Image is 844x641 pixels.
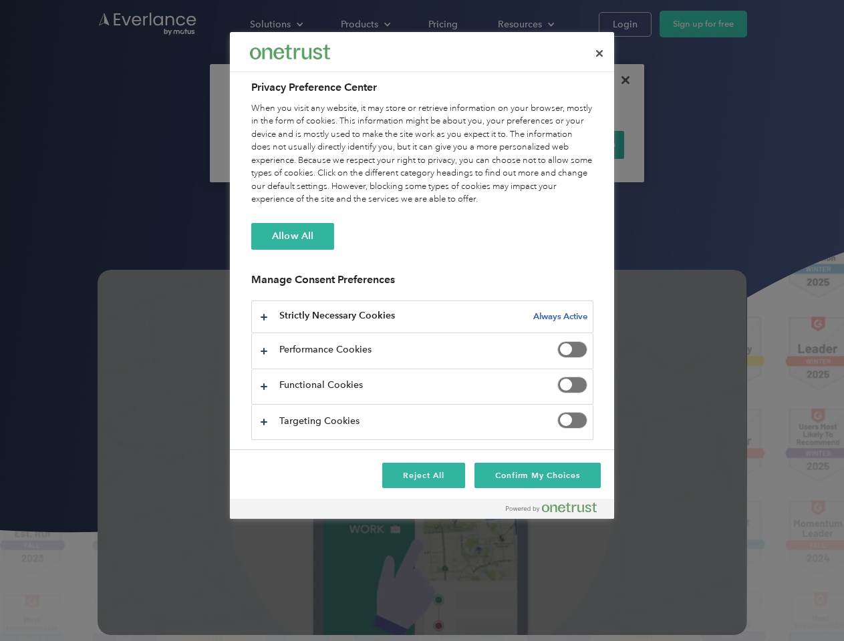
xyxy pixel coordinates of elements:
h2: Privacy Preference Center [251,79,593,95]
button: Allow All [251,223,334,250]
h3: Manage Consent Preferences [251,273,593,294]
img: Everlance [250,45,330,59]
button: Close [585,39,614,68]
input: Submit [98,79,166,108]
button: Confirm My Choices [474,463,601,488]
div: Preference center [230,32,614,519]
div: Everlance [250,39,330,65]
button: Reject All [382,463,465,488]
div: When you visit any website, it may store or retrieve information on your browser, mostly in the f... [251,102,593,206]
div: Privacy Preference Center [230,32,614,519]
img: Powered by OneTrust Opens in a new Tab [506,502,597,513]
a: Powered by OneTrust Opens in a new Tab [506,502,607,519]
